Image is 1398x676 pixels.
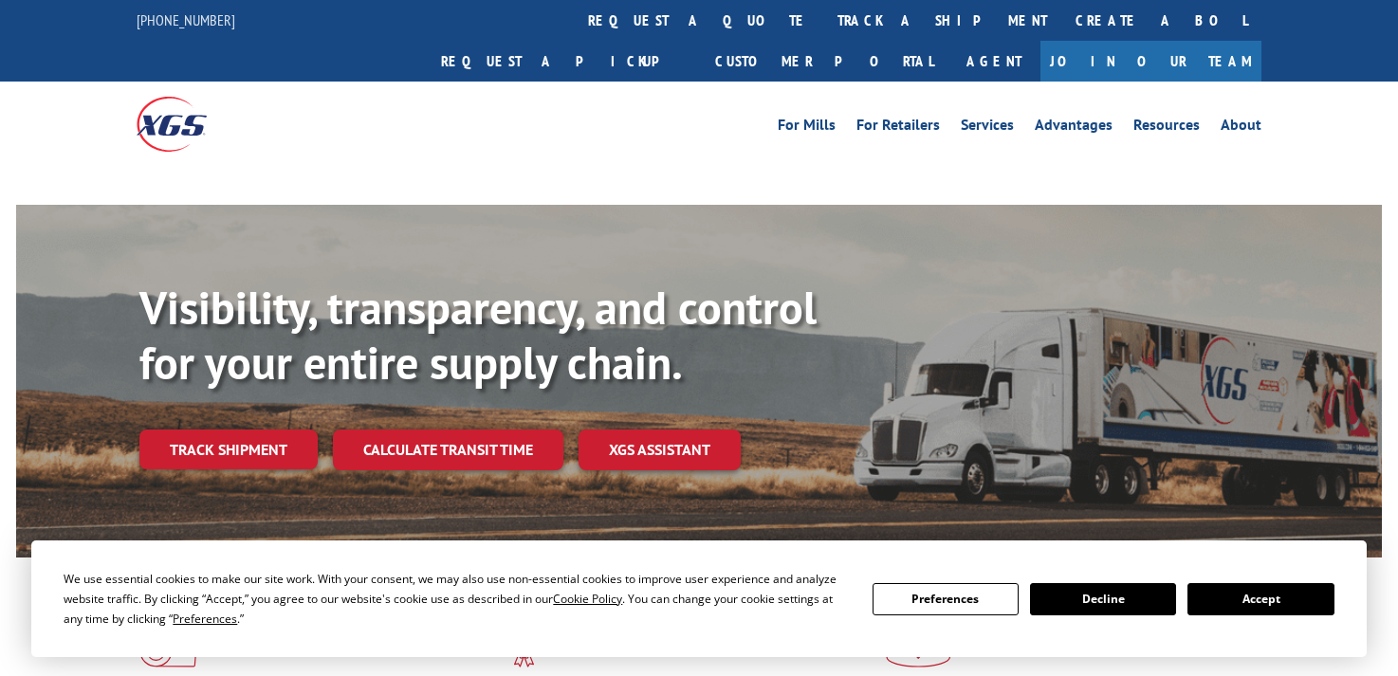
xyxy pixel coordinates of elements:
a: Join Our Team [1040,41,1261,82]
div: Cookie Consent Prompt [31,540,1367,657]
a: Track shipment [139,429,318,469]
a: Request a pickup [427,41,701,82]
span: Cookie Policy [553,591,622,607]
button: Preferences [873,583,1019,615]
a: For Retailers [856,118,940,138]
span: Preferences [173,611,237,627]
div: We use essential cookies to make our site work. With your consent, we may also use non-essential ... [64,569,849,629]
a: Services [961,118,1014,138]
a: Agent [947,41,1040,82]
button: Decline [1030,583,1176,615]
a: Customer Portal [701,41,947,82]
a: About [1221,118,1261,138]
a: [PHONE_NUMBER] [137,10,235,29]
a: Calculate transit time [333,429,563,470]
a: Advantages [1035,118,1113,138]
a: Resources [1133,118,1200,138]
a: For Mills [778,118,836,138]
a: XGS ASSISTANT [579,429,741,470]
button: Accept [1187,583,1334,615]
b: Visibility, transparency, and control for your entire supply chain. [139,278,817,392]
